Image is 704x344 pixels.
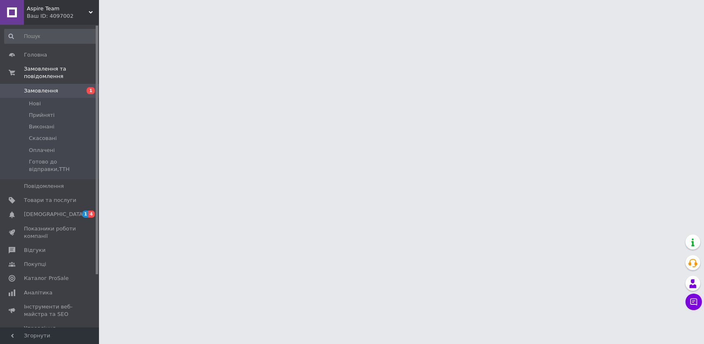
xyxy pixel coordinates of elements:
span: Аналітика [24,289,52,297]
span: Замовлення [24,87,58,95]
span: Скасовані [29,135,57,142]
span: Головна [24,51,47,59]
span: Показники роботи компанії [24,225,76,240]
span: Виконані [29,123,54,130]
span: Управління сайтом [24,325,76,339]
span: Прийняті [29,112,54,119]
input: Пошук [4,29,97,44]
button: Чат з покупцем [685,294,702,310]
span: Нові [29,100,41,107]
span: Готово до відправки,ТТН [29,158,97,173]
div: Ваш ID: 4097002 [27,12,99,20]
span: 1 [82,211,89,218]
span: Відгуки [24,247,45,254]
span: Покупці [24,261,46,268]
span: Інструменти веб-майстра та SEO [24,303,76,318]
span: 1 [87,87,95,94]
span: Повідомлення [24,183,64,190]
span: Каталог ProSale [24,275,68,282]
span: [DEMOGRAPHIC_DATA] [24,211,85,218]
span: Оплачені [29,147,55,154]
span: 4 [88,211,95,218]
span: Товари та послуги [24,197,76,204]
span: Aspire Team [27,5,89,12]
span: Замовлення та повідомлення [24,65,99,80]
